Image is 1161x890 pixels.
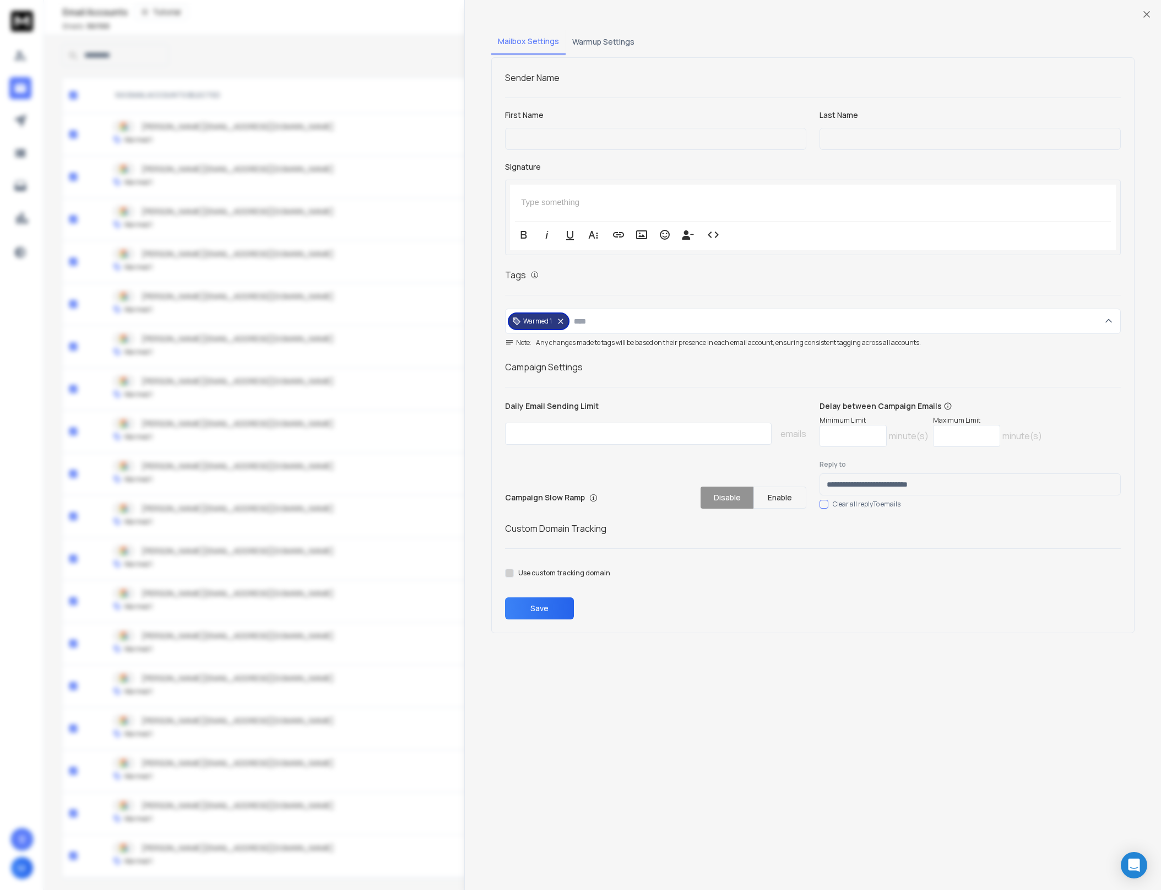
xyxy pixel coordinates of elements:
[654,224,675,246] button: Emoticons
[933,416,1042,425] p: Maximum Limit
[491,29,566,55] button: Mailbox Settings
[505,492,598,503] p: Campaign Slow Ramp
[505,338,1121,347] div: Any changes made to tags will be based on their presence in each email account, ensuring consiste...
[780,427,806,440] p: emails
[889,429,929,443] p: minute(s)
[523,317,552,326] p: Warmed 1
[518,569,610,578] label: Use custom tracking domain
[505,522,1121,535] h1: Custom Domain Tracking
[505,597,574,619] button: Save
[505,401,806,416] p: Daily Email Sending Limit
[820,111,1121,119] label: Last Name
[820,416,929,425] p: Minimum Limit
[753,487,806,509] button: Enable
[566,30,641,54] button: Warmup Settings
[1121,852,1147,878] div: Open Intercom Messenger
[513,224,534,246] button: Bold (⌘B)
[505,360,1121,374] h1: Campaign Settings
[703,224,724,246] button: Code View
[1002,429,1042,443] p: minute(s)
[820,401,1042,412] p: Delay between Campaign Emails
[701,487,753,509] button: Disable
[505,71,1121,84] h1: Sender Name
[505,338,531,347] span: Note:
[833,500,900,509] label: Clear all replyTo emails
[560,224,580,246] button: Underline (⌘U)
[583,224,604,246] button: More Text
[820,460,1121,469] label: Reply to
[677,224,698,246] button: Insert Unsubscribe Link
[505,111,806,119] label: First Name
[505,268,526,282] h1: Tags
[505,163,1121,171] label: Signature
[536,224,557,246] button: Italic (⌘I)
